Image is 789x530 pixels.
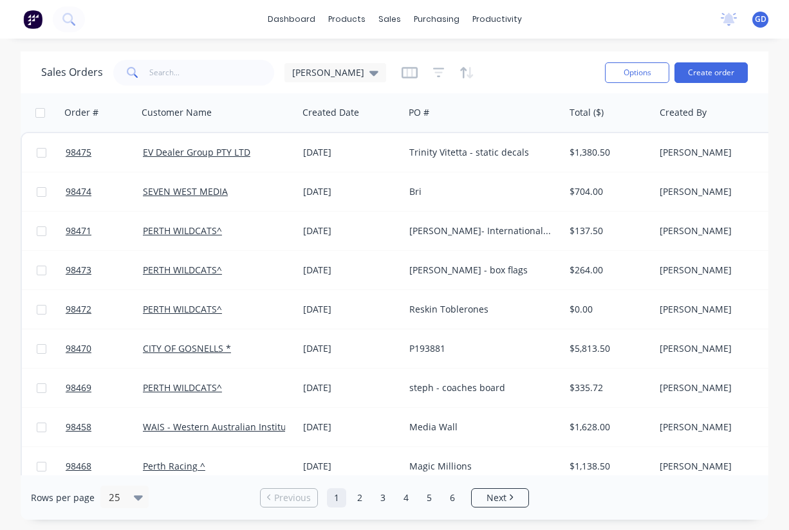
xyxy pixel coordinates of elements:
[292,66,364,79] span: [PERSON_NAME]
[303,303,399,316] div: [DATE]
[303,460,399,473] div: [DATE]
[64,106,98,119] div: Order #
[303,421,399,434] div: [DATE]
[66,172,143,211] a: 98474
[66,212,143,250] a: 98471
[143,342,231,354] a: CITY OF GOSNELLS *
[274,491,311,504] span: Previous
[472,491,528,504] a: Next page
[302,106,359,119] div: Created Date
[350,488,369,507] a: Page 2
[322,10,372,29] div: products
[303,185,399,198] div: [DATE]
[660,106,707,119] div: Created By
[66,251,143,289] a: 98473
[66,369,143,407] a: 98469
[66,381,91,394] span: 98469
[409,185,552,198] div: Bri
[143,303,222,315] a: PERTH WILDCATS^
[149,60,275,86] input: Search...
[570,381,645,394] div: $335.72
[66,447,143,486] a: 98468
[409,264,552,277] div: [PERSON_NAME] - box flags
[255,488,534,507] ul: Pagination
[570,185,645,198] div: $704.00
[409,106,429,119] div: PO #
[66,264,91,277] span: 98473
[605,62,669,83] button: Options
[261,491,317,504] a: Previous page
[143,185,228,197] a: SEVEN WEST MEDIA
[570,421,645,434] div: $1,628.00
[420,488,439,507] a: Page 5
[31,491,95,504] span: Rows per page
[143,421,331,433] a: WAIS - Western Australian Institute of Sport
[570,303,645,316] div: $0.00
[41,66,103,78] h1: Sales Orders
[466,10,528,29] div: productivity
[409,146,552,159] div: Trinity Vitetta - static decals
[409,224,552,237] div: [PERSON_NAME]- International series
[66,146,91,159] span: 98475
[570,146,645,159] div: $1,380.50
[23,10,42,29] img: Factory
[407,10,466,29] div: purchasing
[303,264,399,277] div: [DATE]
[570,342,645,355] div: $5,813.50
[409,303,552,316] div: Reskin Toblerones
[66,303,91,316] span: 98472
[570,224,645,237] div: $137.50
[303,381,399,394] div: [DATE]
[143,146,250,158] a: EV Dealer Group PTY LTD
[261,10,322,29] a: dashboard
[373,488,393,507] a: Page 3
[143,224,222,237] a: PERTH WILDCATS^
[372,10,407,29] div: sales
[674,62,748,83] button: Create order
[66,290,143,329] a: 98472
[303,224,399,237] div: [DATE]
[755,14,766,25] span: GD
[570,264,645,277] div: $264.00
[66,329,143,368] a: 98470
[143,264,222,276] a: PERTH WILDCATS^
[66,133,143,172] a: 98475
[409,381,552,394] div: steph - coaches board
[327,488,346,507] a: Page 1 is your current page
[142,106,212,119] div: Customer Name
[143,381,222,394] a: PERTH WILDCATS^
[443,488,462,507] a: Page 6
[66,224,91,237] span: 98471
[143,460,205,472] a: Perth Racing ^
[66,421,91,434] span: 98458
[409,460,552,473] div: Magic Millions
[303,146,399,159] div: [DATE]
[66,460,91,473] span: 98468
[487,491,506,504] span: Next
[396,488,416,507] a: Page 4
[570,106,604,119] div: Total ($)
[303,342,399,355] div: [DATE]
[570,460,645,473] div: $1,138.50
[66,408,143,446] a: 98458
[409,421,552,434] div: Media Wall
[66,185,91,198] span: 98474
[66,342,91,355] span: 98470
[409,342,552,355] div: P193881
